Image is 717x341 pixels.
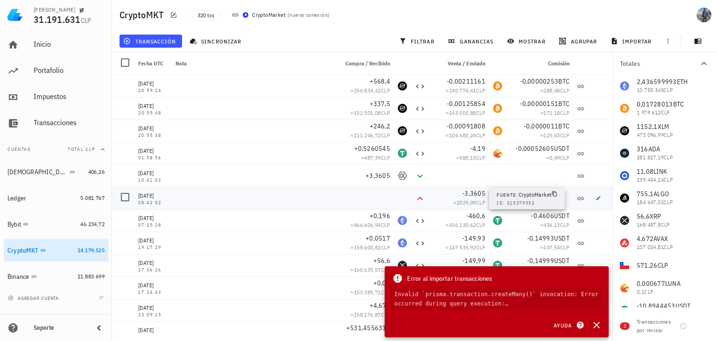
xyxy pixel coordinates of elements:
div: Bybit [7,220,21,228]
div: Totales [620,60,698,67]
div: [DATE] [138,303,168,313]
div: [DATE] [138,213,168,223]
span: ≈ [351,132,390,139]
div: Venta / Enviado [429,52,489,75]
span: mostrar [509,37,546,45]
span: ≈ [456,154,485,161]
div: [DATE] [138,236,168,245]
span: 104.683,24 [449,132,476,139]
span: -0,00052605 [515,144,554,153]
span: CLP [560,244,569,251]
div: 10:41:03 [138,178,168,183]
span: CLP [476,87,485,94]
button: agregar cuenta [6,293,63,303]
span: CLP [381,311,390,318]
span: CLP [560,132,569,139]
div: USDT-icon [493,261,502,270]
a: Bybit 46.234,72 [4,213,108,235]
span: ≈ [540,87,569,94]
div: 17:24:43 [138,290,168,295]
div: A-icon [398,171,407,180]
span: ≈ [453,199,485,206]
div: Transacciones [34,118,105,127]
div: Soporte [34,324,86,332]
span: BTC [558,99,569,108]
span: 5.081.767 [80,194,105,201]
span: 466.606,94 [354,221,381,228]
div: avatar [696,7,711,22]
div: [PERSON_NAME] [34,6,75,14]
span: CLP [381,289,390,296]
span: 31.191.631 [34,13,81,26]
span: 487,39 [364,154,380,161]
div: 01:58:56 [138,156,168,160]
span: +0,5260545 [354,144,391,153]
button: sincronizar [186,35,247,48]
span: ≈ [351,244,390,251]
div: 20:55:48 [138,133,168,138]
div: Fecha UTC [134,52,172,75]
span: 2 [624,322,626,330]
span: +568,4 [370,77,391,85]
span: -0,00211161 [447,77,485,85]
span: ≈ [540,132,569,139]
a: [DEMOGRAPHIC_DATA] 406,26 [4,161,108,183]
span: BTC [558,77,569,85]
span: ≈ [540,221,569,228]
span: -149,99 [462,256,485,265]
span: Total CLP [68,146,95,152]
span: 11.883.699 [77,273,105,280]
button: agrupar [555,35,603,48]
div: CryptoMarket [252,10,286,20]
span: agregar cuenta [10,295,59,301]
span: BTC [558,122,569,130]
span: -0,00125854 [447,99,485,108]
span: CLP [81,16,91,25]
span: -149,93 [462,234,485,242]
span: CLP [381,266,390,273]
a: CryptoMKT 14.179.525 [4,239,108,262]
div: [DATE] [138,258,168,268]
div: CryptoMKT [7,247,38,255]
span: -3,3605 [462,189,485,198]
span: 147.535,92 [449,244,476,251]
span: -0,00000151 [520,99,559,108]
span: -4,19 [470,144,485,153]
span: Venta / Enviado [448,60,485,67]
span: CLP [381,221,390,228]
span: ≈ [446,87,485,94]
span: 406,26 [88,168,105,175]
button: mostrar [503,35,551,48]
div: 08:42:02 [138,200,168,205]
span: ≈ [546,154,569,161]
div: [DATE] [138,124,168,133]
div: Transacciones por revisar [637,318,676,334]
div: EOS-icon [493,193,502,203]
span: transacción [125,37,176,45]
span: 160.635,57 [354,266,381,273]
span: ≈ [351,109,390,116]
span: CLP [476,199,485,206]
span: ≈ [361,154,390,161]
span: 153.385,71 [354,289,381,296]
div: 17:36:26 [138,268,168,272]
div: USDT-icon [398,149,407,158]
span: CLP [381,244,390,251]
span: -0,0000011 [524,122,559,130]
div: XLM-icon [398,81,407,91]
span: -0,14999 [527,256,554,265]
div: Binance [7,273,29,281]
span: 2029,09 [457,199,476,206]
span: USDT [554,144,569,153]
span: Nota [176,60,187,67]
span: 588,15 [459,154,476,161]
div: [DATE] [138,326,168,335]
span: 158.600,82 [354,244,381,251]
span: USDT [554,256,569,265]
span: ≈ [351,266,390,273]
div: Inicio [34,40,105,49]
span: ( ) [288,10,330,20]
span: -0,00091808 [447,122,485,130]
span: +531,4556312 [346,324,390,332]
div: ETH-icon [398,238,407,248]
